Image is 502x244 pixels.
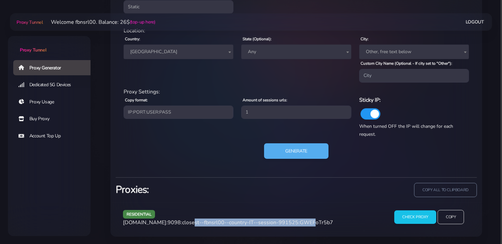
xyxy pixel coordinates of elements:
[43,18,155,26] li: Welcome fbnsrl00. Balance: 26$
[130,18,155,25] a: (top-up here)
[8,36,91,53] a: Proxy Tunnel
[128,47,229,56] span: Italy
[359,69,469,82] input: City
[120,27,473,35] div: Location:
[359,123,453,137] span: When turned OFF the IP will change for each request.
[17,19,43,25] span: Proxy Tunnel
[470,212,494,236] iframe: Webchat Widget
[438,210,464,224] input: Copy
[124,45,233,59] span: Italy
[363,47,465,56] span: Other, free text below
[361,60,452,66] label: Custom City Name (Optional - If city set to "Other"):
[20,47,46,53] span: Proxy Tunnel
[359,45,469,59] span: Other, free text below
[13,111,96,126] a: Buy Proxy
[394,210,436,224] input: Check Proxy
[13,60,96,75] a: Proxy Generator
[13,77,96,92] a: Dedicated 5G Devices
[243,36,272,42] label: State (Optional):
[466,16,484,28] a: Logout
[359,96,469,104] h6: Sticky IP:
[125,97,148,103] label: Copy format:
[414,183,477,197] input: copy all to clipboard
[120,88,473,96] div: Proxy Settings:
[13,128,96,144] a: Account Top Up
[116,183,292,196] h3: Proxies:
[243,97,287,103] label: Amount of sessions urls:
[123,219,333,226] span: [DOMAIN_NAME]:9098:closest--fbnsrl00--country-IT--session-991525:GWEFoTr5b7
[15,17,43,27] a: Proxy Tunnel
[13,94,96,110] a: Proxy Usage
[241,45,351,59] span: Any
[245,47,347,56] span: Any
[264,143,328,159] button: Generate
[123,210,155,218] span: residential
[125,36,140,42] label: Country:
[361,36,368,42] label: City:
